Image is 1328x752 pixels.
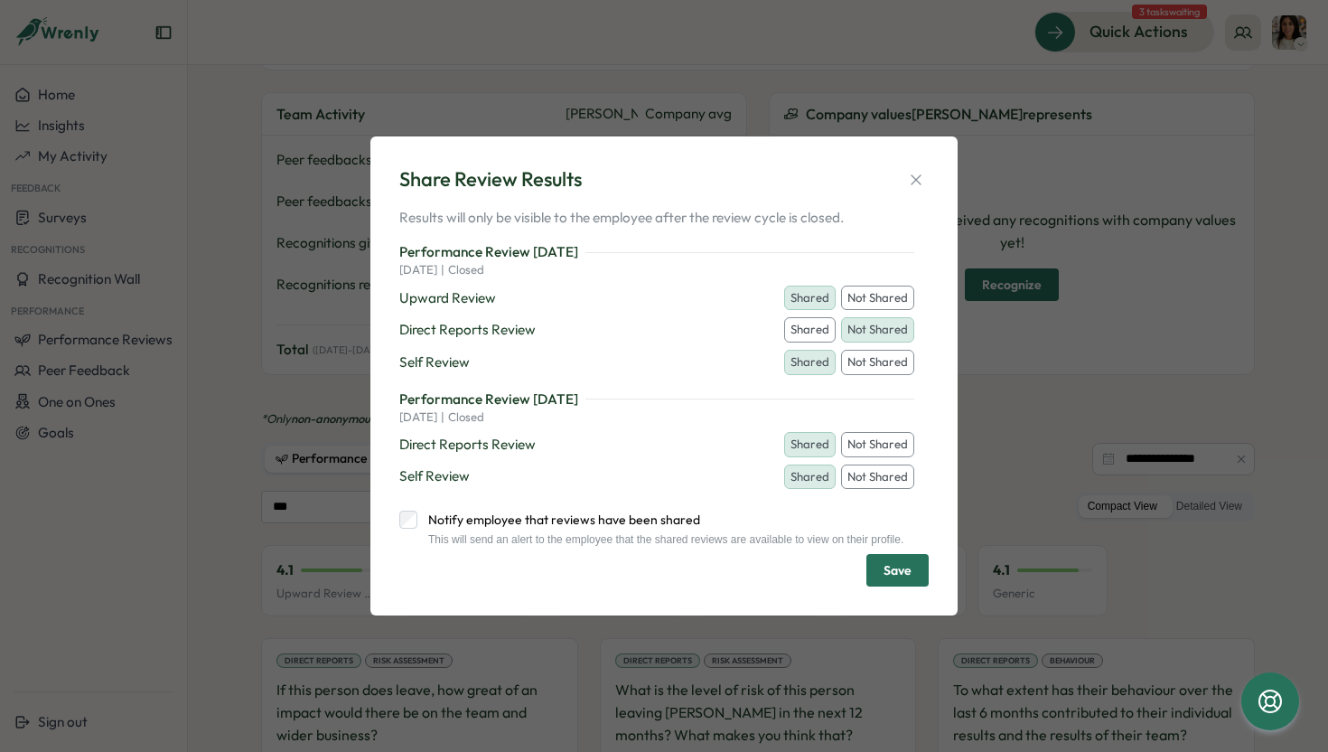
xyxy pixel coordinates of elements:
[399,288,496,308] p: Upward Review
[441,409,444,426] p: |
[884,555,912,586] span: Save
[399,242,578,262] p: Performance Review [DATE]
[784,465,836,490] button: Shared
[448,262,484,278] p: closed
[784,432,836,457] button: Shared
[417,511,903,529] label: Notify employee that reviews have been shared
[399,208,929,228] p: Results will only be visible to the employee after the review cycle is closed.
[399,409,437,426] p: [DATE]
[417,533,903,546] div: This will send an alert to the employee that the shared reviews are available to view on their pr...
[399,352,470,372] p: Self Review
[841,317,914,343] button: Not Shared
[866,554,929,587] button: Save
[841,350,914,375] button: Not Shared
[399,435,536,455] p: Direct Reports Review
[441,262,444,278] p: |
[399,320,536,340] p: Direct Reports Review
[399,165,582,193] div: Share Review Results
[399,390,578,409] p: Performance Review [DATE]
[841,432,914,457] button: Not Shared
[841,465,914,490] button: Not Shared
[784,350,836,375] button: Shared
[399,466,470,486] p: Self Review
[448,409,484,426] p: closed
[399,262,437,278] p: [DATE]
[841,286,914,311] button: Not Shared
[784,317,836,343] button: Shared
[784,286,836,311] button: Shared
